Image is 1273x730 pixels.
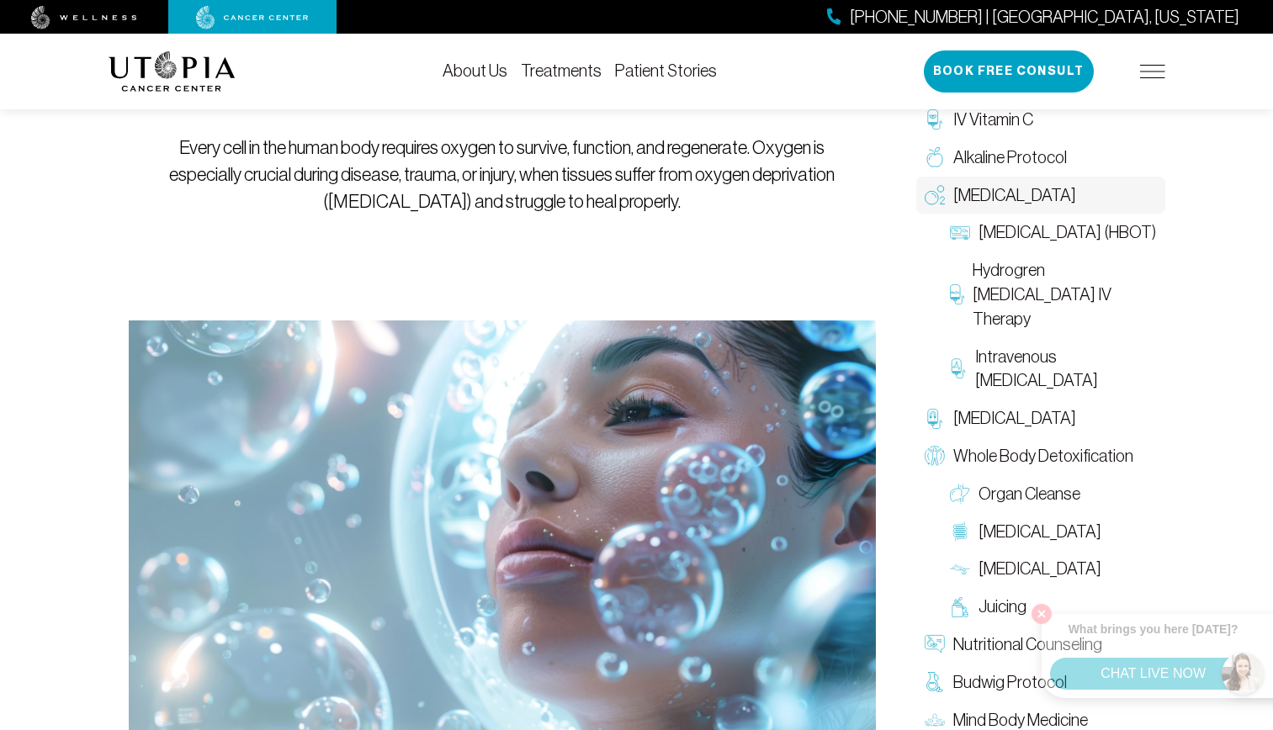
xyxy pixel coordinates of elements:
span: Alkaline Protocol [953,145,1067,170]
span: [MEDICAL_DATA] [979,520,1101,544]
img: Mind Body Medicine [925,710,945,730]
a: Nutritional Counseling [916,626,1165,664]
img: Intravenous Ozone Therapy [950,358,968,378]
a: Treatments [521,61,602,80]
img: Lymphatic Massage [950,559,970,579]
span: IV Vitamin C [953,108,1033,132]
img: Oxygen Therapy [925,185,945,205]
img: Chelation Therapy [925,409,945,429]
img: Hyperbaric Oxygen Therapy (HBOT) [950,223,970,243]
span: Budwig Protocol [953,670,1067,695]
a: Whole Body Detoxification [916,437,1165,475]
span: [MEDICAL_DATA] [953,183,1076,208]
p: Every cell in the human body requires oxygen to survive, function, and regenerate. Oxygen is espe... [167,135,837,215]
a: Organ Cleanse [941,475,1165,513]
a: [MEDICAL_DATA] [941,550,1165,588]
img: icon-hamburger [1140,65,1165,78]
img: logo [109,51,236,92]
span: Organ Cleanse [979,482,1080,506]
span: Nutritional Counseling [953,632,1102,657]
a: [MEDICAL_DATA] [916,399,1165,437]
img: Juicing [950,597,970,617]
span: [MEDICAL_DATA] [953,406,1076,431]
img: IV Vitamin C [925,109,945,130]
img: Alkaline Protocol [925,147,945,167]
img: Organ Cleanse [950,484,970,504]
a: Hydrogren [MEDICAL_DATA] IV Therapy [941,251,1165,337]
img: cancer center [196,6,309,29]
img: Nutritional Counseling [925,634,945,654]
a: [MEDICAL_DATA] [916,177,1165,214]
a: Patient Stories [615,61,717,80]
span: [MEDICAL_DATA] [979,557,1101,581]
a: [MEDICAL_DATA] (HBOT) [941,214,1165,251]
a: Juicing [941,588,1165,626]
span: Hydrogren [MEDICAL_DATA] IV Therapy [973,258,1157,331]
span: Whole Body Detoxification [953,444,1133,468]
button: Book Free Consult [924,50,1094,93]
a: [PHONE_NUMBER] | [GEOGRAPHIC_DATA], [US_STATE] [827,5,1239,29]
span: Juicing [979,595,1026,619]
a: About Us [443,61,507,80]
a: Intravenous [MEDICAL_DATA] [941,338,1165,400]
span: [PHONE_NUMBER] | [GEOGRAPHIC_DATA], [US_STATE] [850,5,1239,29]
span: [MEDICAL_DATA] (HBOT) [979,220,1156,245]
span: Intravenous [MEDICAL_DATA] [975,345,1156,394]
img: Whole Body Detoxification [925,446,945,466]
a: [MEDICAL_DATA] [941,513,1165,551]
a: Budwig Protocol [916,664,1165,701]
a: IV Vitamin C [916,101,1165,139]
img: wellness [31,6,137,29]
img: Colon Therapy [950,521,970,542]
img: Budwig Protocol [925,672,945,692]
img: Hydrogren Peroxide IV Therapy [950,284,964,304]
a: Alkaline Protocol [916,139,1165,177]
